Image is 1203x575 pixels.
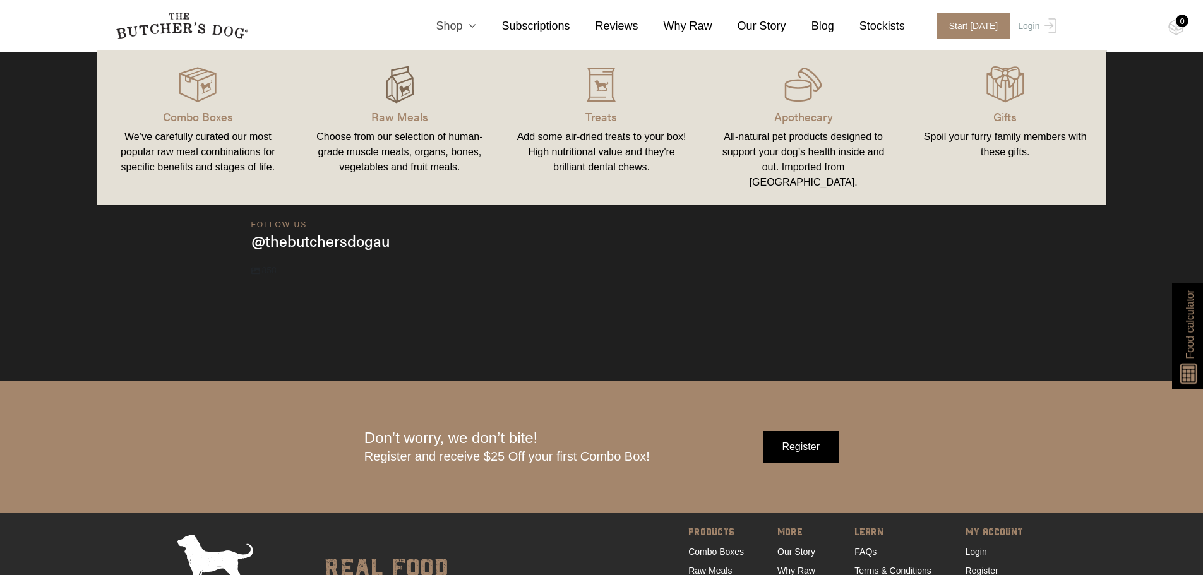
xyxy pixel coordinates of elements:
span: Food calculator [1182,290,1197,359]
div: Spoil your furry family members with these gifts. [919,129,1091,160]
div: Choose from our selection of human-grade muscle meats, organs, bones, vegetables and fruit meals. [314,129,486,175]
a: FAQs [854,547,877,557]
a: Login [1015,13,1056,39]
div: follow us [251,219,952,230]
p: Treats [516,108,688,125]
a: Raw Meals Choose from our selection of human-grade muscle meats, organs, bones, vegetables and fr... [299,63,501,193]
a: Combo Boxes [688,547,744,557]
a: Treats Add some air-dried treats to your box! High nutritional value and they're brilliant dental... [501,63,703,193]
span: Register and receive $25 Off your first Combo Box! [364,449,650,463]
a: Why Raw [638,18,712,35]
p: Combo Boxes [112,108,284,125]
a: Reviews [570,18,638,35]
span: MY ACCOUNT [966,525,1023,542]
input: Register [763,431,839,463]
a: Start [DATE] [924,13,1015,39]
div: Don’t worry, we don’t bite! [364,429,650,465]
a: Gifts Spoil your furry family members with these gifts. [904,63,1106,193]
span: LEARN [854,525,931,542]
div: All-natural pet products designed to support your dog’s health inside and out. Imported from [GEO... [717,129,889,190]
p: Gifts [919,108,1091,125]
a: Blog [786,18,834,35]
a: Combo Boxes We’ve carefully curated our most popular raw meal combinations for specific benefits ... [97,63,299,193]
p: Apothecary [717,108,889,125]
img: TBD_Cart-Empty.png [1168,19,1184,35]
a: Apothecary All-natural pet products designed to support your dog’s health inside and out. Importe... [702,63,904,193]
p: Raw Meals [314,108,486,125]
span: 858 posts [251,264,277,277]
a: Login [966,547,987,557]
a: Shop [410,18,476,35]
img: TBD_build-A-Box_Hover.png [381,66,419,104]
a: Stockists [834,18,905,35]
div: 0 [1176,15,1188,27]
div: Add some air-dried treats to your box! High nutritional value and they're brilliant dental chews. [516,129,688,175]
h3: thebutchersdogau [251,230,390,252]
a: thebutchersdogau 858 posts [251,230,952,276]
span: PRODUCTS [688,525,744,542]
a: Our Story [712,18,786,35]
a: Subscriptions [476,18,570,35]
span: MORE [777,525,821,542]
span: Start [DATE] [937,13,1011,39]
div: We’ve carefully curated our most popular raw meal combinations for specific benefits and stages o... [112,129,284,175]
a: Our Story [777,547,815,557]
